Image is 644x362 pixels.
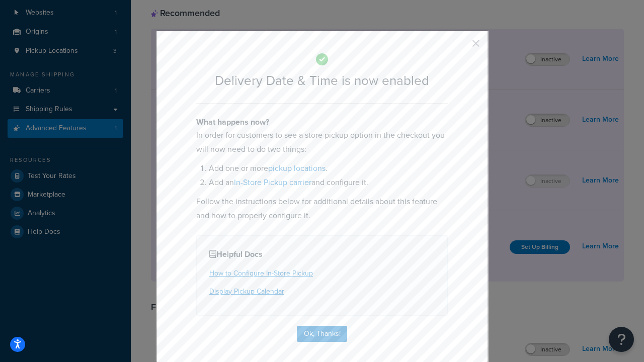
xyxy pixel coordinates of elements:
[297,326,347,342] button: Ok, Thanks!
[196,73,448,88] h2: Delivery Date & Time is now enabled
[196,128,448,156] p: In order for customers to see a store pickup option in the checkout you will now need to do two t...
[209,161,448,175] li: Add one or more .
[234,176,311,188] a: In-Store Pickup carrier
[209,175,448,190] li: Add an and configure it.
[209,268,313,279] a: How to Configure In-Store Pickup
[209,286,284,297] a: Display Pickup Calendar
[268,162,326,174] a: pickup locations
[196,195,448,223] p: Follow the instructions below for additional details about this feature and how to properly confi...
[209,248,435,260] h4: Helpful Docs
[196,116,448,128] h4: What happens now?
